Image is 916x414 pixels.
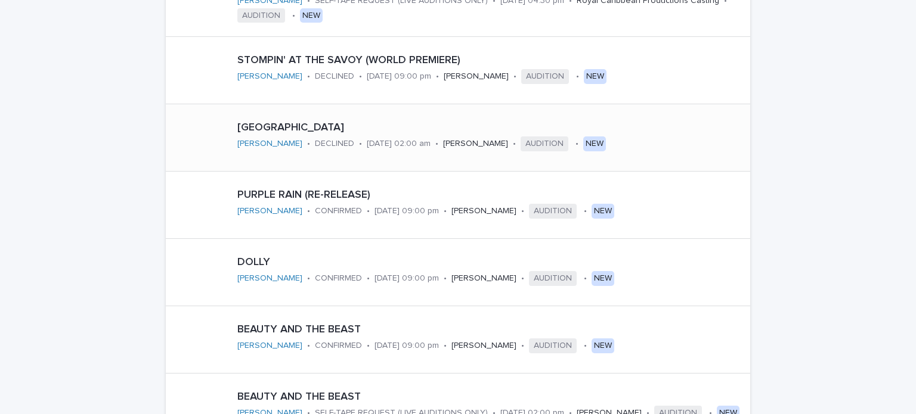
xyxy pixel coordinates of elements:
[237,323,738,337] p: BEAUTY AND THE BEAST
[521,341,524,351] p: •
[583,136,606,151] div: NEW
[315,206,362,216] p: CONFIRMED
[521,206,524,216] p: •
[166,239,750,306] a: DOLLY[PERSON_NAME] •CONFIRMED•[DATE] 09:00 pm•[PERSON_NAME]•AUDITION•NEW
[237,341,302,351] a: [PERSON_NAME]
[584,273,587,284] p: •
[359,71,362,82] p: •
[367,139,431,149] p: [DATE] 02:00 am
[237,391,745,404] p: BEAUTY AND THE BEAST
[444,341,447,351] p: •
[307,273,310,284] p: •
[375,341,439,351] p: [DATE] 09:00 pm
[292,11,295,21] p: •
[592,338,614,353] div: NEW
[315,341,362,351] p: CONFIRMED
[237,71,302,82] a: [PERSON_NAME]
[315,273,362,284] p: CONFIRMED
[375,273,439,284] p: [DATE] 09:00 pm
[237,189,745,202] p: PURPLE RAIN (RE-RELEASE)
[444,273,447,284] p: •
[529,271,577,286] span: AUDITION
[513,139,516,149] p: •
[521,273,524,284] p: •
[237,8,285,23] span: AUDITION
[166,306,750,373] a: BEAUTY AND THE BEAST[PERSON_NAME] •CONFIRMED•[DATE] 09:00 pm•[PERSON_NAME]•AUDITION•NEW
[513,71,516,82] p: •
[367,206,370,216] p: •
[367,71,431,82] p: [DATE] 09:00 pm
[367,273,370,284] p: •
[375,206,439,216] p: [DATE] 09:00 pm
[237,54,745,67] p: STOMPIN' AT THE SAVOY (WORLD PREMIERE)
[592,204,614,219] div: NEW
[521,136,568,151] span: AUDITION
[166,37,750,104] a: STOMPIN' AT THE SAVOY (WORLD PREMIERE)[PERSON_NAME] •DECLINED•[DATE] 09:00 pm•[PERSON_NAME]•AUDIT...
[315,139,354,149] p: DECLINED
[307,206,310,216] p: •
[451,206,516,216] p: [PERSON_NAME]
[237,256,647,269] p: DOLLY
[237,273,302,284] a: [PERSON_NAME]
[166,172,750,239] a: PURPLE RAIN (RE-RELEASE)[PERSON_NAME] •CONFIRMED•[DATE] 09:00 pm•[PERSON_NAME]•AUDITION•NEW
[237,139,302,149] a: [PERSON_NAME]
[237,122,713,135] p: [GEOGRAPHIC_DATA]
[521,69,569,84] span: AUDITION
[307,139,310,149] p: •
[444,206,447,216] p: •
[529,338,577,353] span: AUDITION
[592,271,614,286] div: NEW
[307,71,310,82] p: •
[166,104,750,172] a: [GEOGRAPHIC_DATA][PERSON_NAME] •DECLINED•[DATE] 02:00 am•[PERSON_NAME]•AUDITION•NEW
[584,341,587,351] p: •
[315,71,354,82] p: DECLINED
[451,341,516,351] p: [PERSON_NAME]
[576,71,579,82] p: •
[451,273,516,284] p: [PERSON_NAME]
[359,139,362,149] p: •
[436,71,439,82] p: •
[307,341,310,351] p: •
[575,139,578,149] p: •
[584,206,587,216] p: •
[443,139,508,149] p: [PERSON_NAME]
[584,69,606,84] div: NEW
[444,71,509,82] p: [PERSON_NAME]
[529,204,577,219] span: AUDITION
[300,8,323,23] div: NEW
[435,139,438,149] p: •
[367,341,370,351] p: •
[237,206,302,216] a: [PERSON_NAME]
